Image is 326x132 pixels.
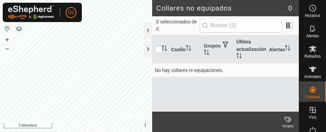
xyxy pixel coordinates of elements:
font: i [145,122,146,128]
a: Política de Privacidad [41,123,80,129]
font: VVs [309,115,316,120]
font: 0 seleccionados de 0 [156,19,197,32]
font: Política de Privacidad [41,124,80,129]
p-sorticon: Activar para ordenar [236,54,242,59]
font: Alertas [306,34,319,38]
font: Contáctanos [88,124,111,129]
font: 0 [288,4,292,12]
p-sorticon: Activar para ordenar [204,51,209,56]
font: + [5,36,9,43]
font: Alertas [269,47,285,52]
a: Contáctanos [88,123,111,129]
button: – [3,44,11,53]
font: Animales [304,74,321,79]
font: Collares [305,95,320,99]
button: Capas del Mapa [15,25,23,33]
p-sorticon: Activar para ordenar [285,46,290,52]
input: Buscar (S) [200,18,282,33]
font: Grupos [204,43,221,49]
font: Rebaños [304,54,321,59]
font: Horarios [305,13,320,18]
button: i [142,121,149,129]
font: – [5,45,9,52]
p-sorticon: Activar para ordenar [162,46,167,52]
button: + [3,36,11,44]
font: Última actualización [236,39,266,52]
p-sorticon: Activar para ordenar [186,46,191,52]
button: Restablecer mapa [3,24,11,33]
font: Cuello [171,47,186,52]
font: Collares no equipados [156,4,232,12]
img: Logotipo de Gallagher [8,5,54,19]
font: O2 [68,10,74,15]
font: Grupos [283,124,294,128]
font: No hay collares ni equipaciones. [155,68,223,73]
